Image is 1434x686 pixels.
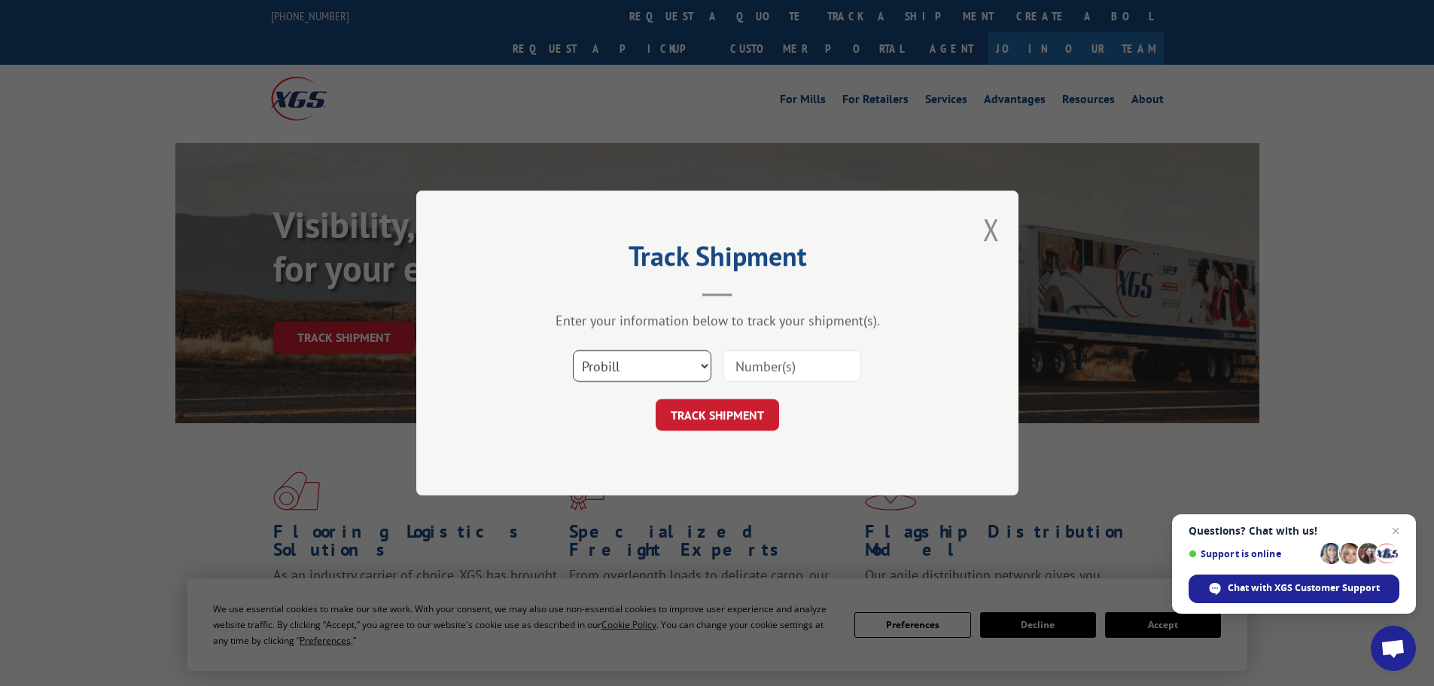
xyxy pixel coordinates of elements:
[1189,575,1399,603] div: Chat with XGS Customer Support
[1228,581,1380,595] span: Chat with XGS Customer Support
[656,399,779,431] button: TRACK SHIPMENT
[492,245,943,274] h2: Track Shipment
[1387,522,1405,540] span: Close chat
[983,209,1000,249] button: Close modal
[1371,626,1416,671] div: Open chat
[723,350,861,382] input: Number(s)
[1189,525,1399,537] span: Questions? Chat with us!
[492,312,943,329] div: Enter your information below to track your shipment(s).
[1189,548,1315,559] span: Support is online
